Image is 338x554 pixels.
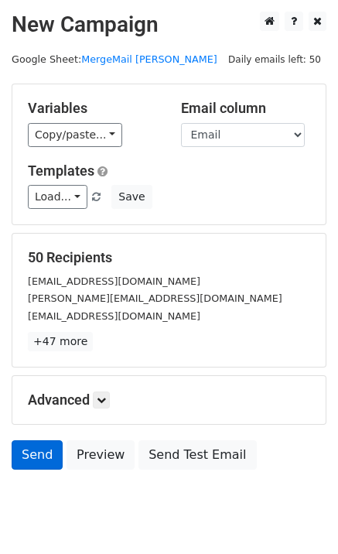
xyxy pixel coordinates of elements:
[181,100,311,117] h5: Email column
[28,185,87,209] a: Load...
[28,100,158,117] h5: Variables
[67,440,135,470] a: Preview
[223,53,326,65] a: Daily emails left: 50
[28,249,310,266] h5: 50 Recipients
[261,480,338,554] iframe: Chat Widget
[138,440,256,470] a: Send Test Email
[12,12,326,38] h2: New Campaign
[12,440,63,470] a: Send
[28,123,122,147] a: Copy/paste...
[223,51,326,68] span: Daily emails left: 50
[28,332,93,351] a: +47 more
[12,53,217,65] small: Google Sheet:
[28,292,282,304] small: [PERSON_NAME][EMAIL_ADDRESS][DOMAIN_NAME]
[81,53,217,65] a: MergeMail [PERSON_NAME]
[28,162,94,179] a: Templates
[111,185,152,209] button: Save
[28,310,200,322] small: [EMAIL_ADDRESS][DOMAIN_NAME]
[28,275,200,287] small: [EMAIL_ADDRESS][DOMAIN_NAME]
[28,392,310,409] h5: Advanced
